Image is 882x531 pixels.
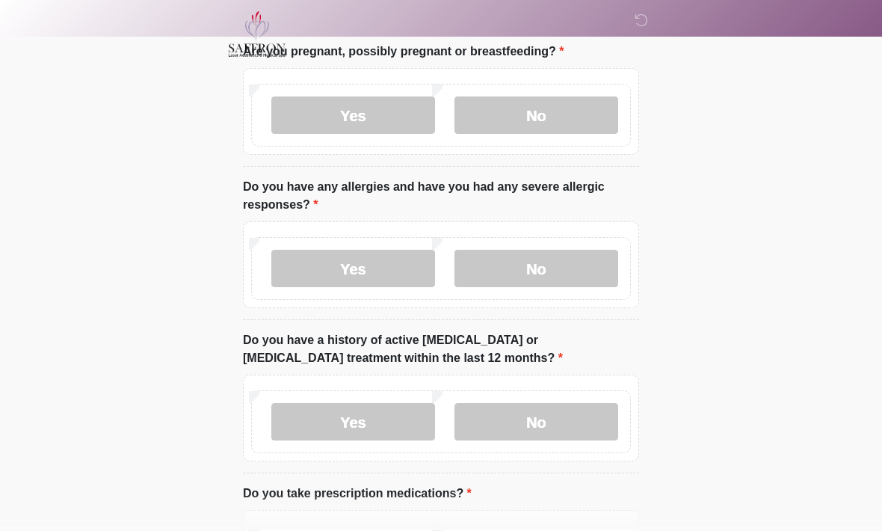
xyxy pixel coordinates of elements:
[271,404,435,441] label: Yes
[454,251,618,288] label: No
[271,97,435,135] label: Yes
[243,332,639,368] label: Do you have a history of active [MEDICAL_DATA] or [MEDICAL_DATA] treatment within the last 12 mon...
[454,97,618,135] label: No
[228,11,286,58] img: Saffron Laser Aesthetics and Medical Spa Logo
[454,404,618,441] label: No
[243,485,472,503] label: Do you take prescription medications?
[243,179,639,215] label: Do you have any allergies and have you had any severe allergic responses?
[271,251,435,288] label: Yes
